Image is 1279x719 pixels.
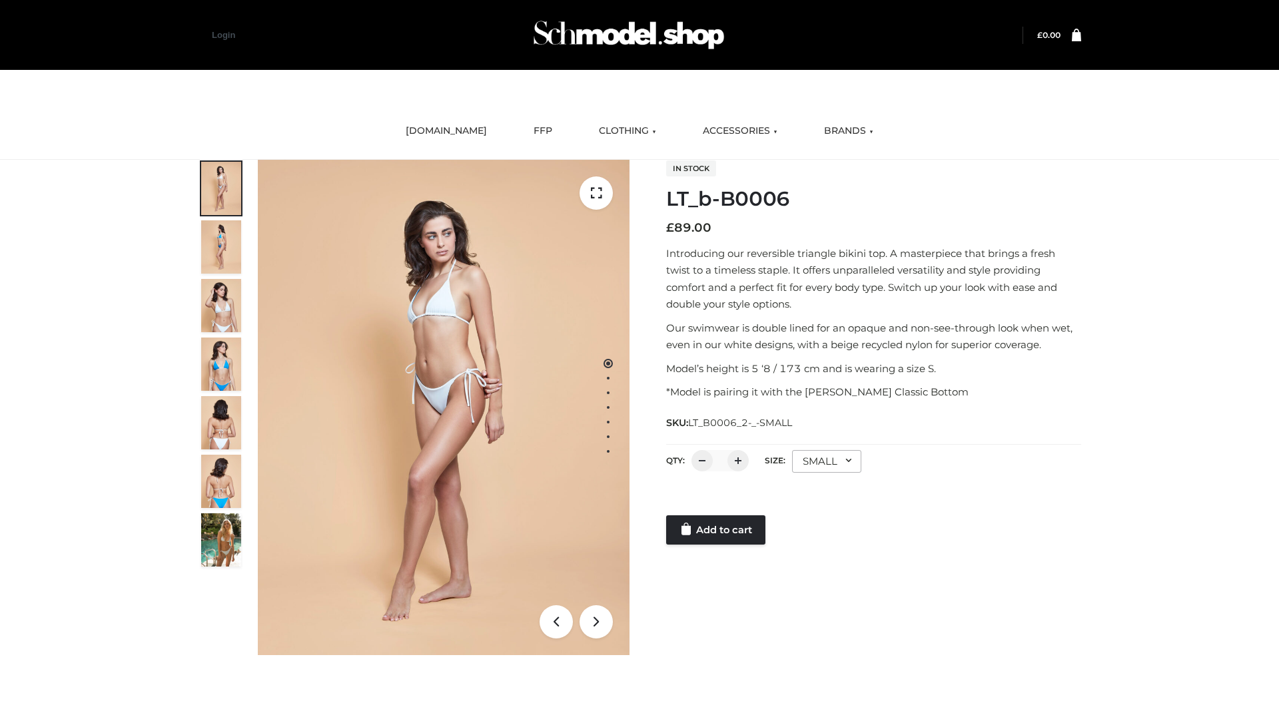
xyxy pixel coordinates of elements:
[201,455,241,508] img: ArielClassicBikiniTop_CloudNine_AzureSky_OW114ECO_8-scaled.jpg
[666,187,1081,211] h1: LT_b-B0006
[212,30,235,40] a: Login
[666,415,793,431] span: SKU:
[201,396,241,449] img: ArielClassicBikiniTop_CloudNine_AzureSky_OW114ECO_7-scaled.jpg
[201,513,241,567] img: Arieltop_CloudNine_AzureSky2.jpg
[258,160,630,655] img: ArielClassicBikiniTop_CloudNine_AzureSky_OW114ECO_1
[396,117,497,146] a: [DOMAIN_NAME]
[814,117,883,146] a: BRANDS
[1037,30,1043,40] span: £
[666,455,685,465] label: QTY:
[201,162,241,215] img: ArielClassicBikiniTop_CloudNine_AzureSky_OW114ECO_1-scaled.jpg
[666,220,674,235] span: £
[792,450,861,473] div: SMALL
[666,220,711,235] bdi: 89.00
[693,117,787,146] a: ACCESSORIES
[529,9,729,61] img: Schmodel Admin 964
[201,220,241,274] img: ArielClassicBikiniTop_CloudNine_AzureSky_OW114ECO_2-scaled.jpg
[1037,30,1061,40] bdi: 0.00
[666,160,716,176] span: In stock
[524,117,562,146] a: FFP
[765,455,785,465] label: Size:
[666,383,1081,401] p: *Model is pairing it with the [PERSON_NAME] Classic Bottom
[666,515,765,545] a: Add to cart
[688,417,792,429] span: LT_B0006_2-_-SMALL
[666,320,1081,354] p: Our swimwear is double lined for an opaque and non-see-through look when wet, even in our white d...
[589,117,666,146] a: CLOTHING
[201,338,241,391] img: ArielClassicBikiniTop_CloudNine_AzureSky_OW114ECO_4-scaled.jpg
[666,245,1081,313] p: Introducing our reversible triangle bikini top. A masterpiece that brings a fresh twist to a time...
[1037,30,1061,40] a: £0.00
[201,279,241,332] img: ArielClassicBikiniTop_CloudNine_AzureSky_OW114ECO_3-scaled.jpg
[666,360,1081,377] p: Model’s height is 5 ‘8 / 173 cm and is wearing a size S.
